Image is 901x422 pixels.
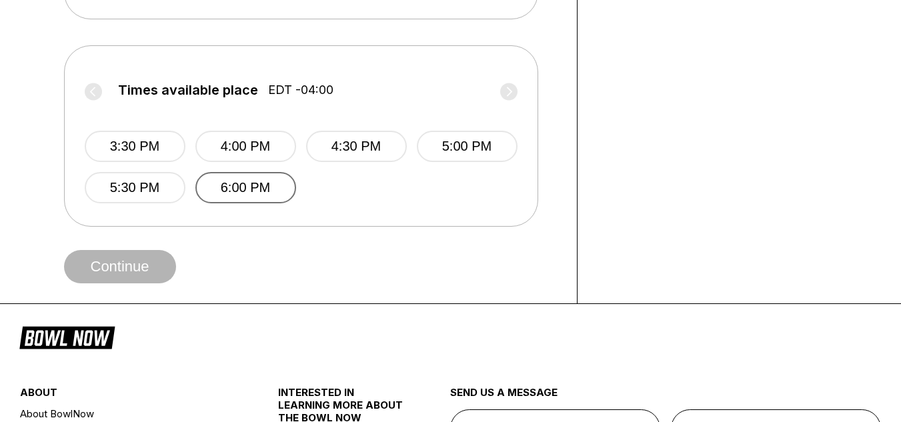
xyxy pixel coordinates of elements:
[417,131,518,162] button: 5:00 PM
[450,386,881,409] div: send us a message
[306,131,407,162] button: 4:30 PM
[268,83,333,97] span: EDT -04:00
[20,386,235,405] div: about
[195,131,296,162] button: 4:00 PM
[20,405,235,422] a: About BowlNow
[118,83,258,97] span: Times available place
[85,131,185,162] button: 3:30 PM
[85,172,185,203] button: 5:30 PM
[195,172,296,203] button: 6:00 PM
